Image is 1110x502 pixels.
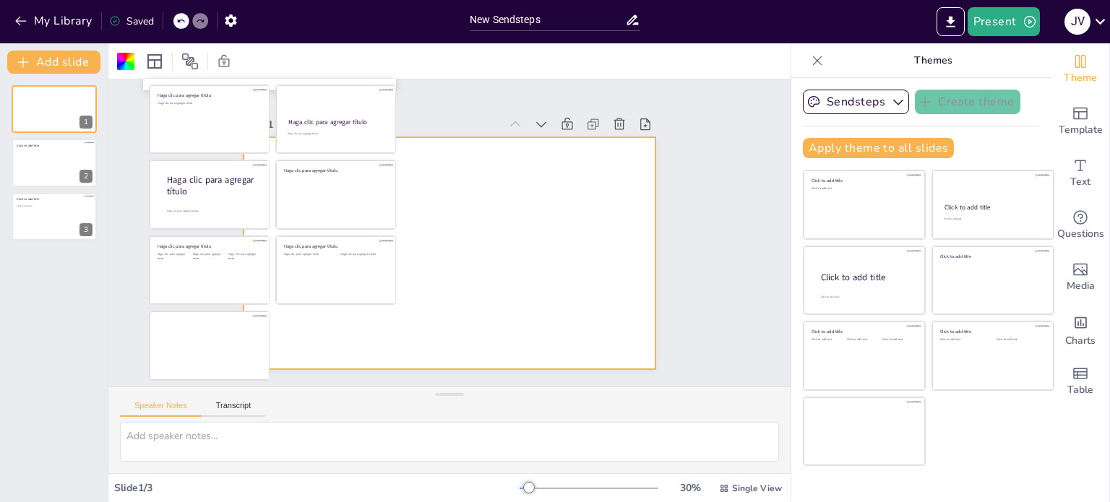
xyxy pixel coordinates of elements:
font: Haga clic para agregar texto [228,252,257,260]
button: Sendsteps [803,90,909,114]
div: Slide 1 / 3 [114,481,520,495]
span: Charts [1065,333,1096,349]
div: Click to add title [945,203,1041,212]
div: Click to add text [944,217,1040,221]
div: 2 [79,170,92,183]
font: Haga clic para agregar texto [158,101,193,105]
font: Haga clic para agregar cuerpo [167,209,199,213]
div: Click to add text [940,338,986,342]
font: Haga clic para agregar texto [288,132,317,136]
font: Haga clic para agregar título [167,173,254,198]
button: Present [968,7,1040,36]
font: Haga clic para agregar título [288,118,368,126]
button: My Library [11,9,98,33]
button: Create theme [915,90,1020,114]
span: Click to add text [17,204,32,207]
div: Add text boxes [1051,147,1109,199]
div: Click to add title [940,329,1044,334]
div: 1 [12,85,97,133]
button: Add slide [7,51,100,74]
font: Haga clic para agregar título [158,243,211,248]
div: Click to add title [812,329,915,334]
div: Add ready made slides [1051,95,1109,147]
span: Click to add title [17,196,39,201]
div: Saved [109,14,154,28]
p: Themes [829,43,1037,78]
button: Transcript [202,401,266,417]
div: j v [1064,9,1090,35]
div: Click to add text [812,338,844,342]
div: Click to add body [821,295,912,299]
span: Questions [1057,226,1104,242]
font: Haga clic para agregar texto [340,252,376,256]
div: Click to add text [812,187,915,191]
font: Haga clic para agregar título [284,243,337,248]
font: Haga clic para agregar texto [193,252,221,260]
span: Click to add title [17,143,39,147]
div: 3 [12,193,97,241]
div: Change the overall theme [1051,43,1109,95]
button: Speaker Notes [120,401,202,417]
div: Get real-time input from your audience [1051,199,1109,251]
input: Insert title [470,9,625,30]
div: Click to add title [812,178,915,183]
div: Click to add text [882,338,915,342]
div: Add charts and graphs [1051,303,1109,355]
div: Click to add title [940,253,1044,259]
div: 3 [79,223,92,236]
div: Click to add text [997,338,1042,342]
button: Apply theme to all slides [803,138,954,158]
div: 30 % [673,481,707,495]
font: Haga clic para agregar título [158,92,211,98]
button: Export to PowerPoint [937,7,965,36]
div: Add images, graphics, shapes or video [1051,251,1109,303]
div: 2 [12,139,97,186]
span: Template [1059,122,1103,138]
div: Click to add title [821,272,913,284]
div: Add a table [1051,355,1109,407]
font: Haga clic para agregar texto [158,252,186,260]
font: Haga clic para agregar texto [284,252,319,256]
font: Haga clic para agregar título [284,168,337,173]
div: Click to add text [847,338,879,342]
div: 1 [79,116,92,129]
span: Media [1067,278,1095,294]
span: Position [181,53,199,70]
span: Single View [732,482,782,494]
span: Table [1067,382,1093,398]
span: Theme [1064,70,1097,86]
span: Text [1070,174,1090,190]
div: Layout [143,50,166,73]
button: j v [1064,7,1090,36]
